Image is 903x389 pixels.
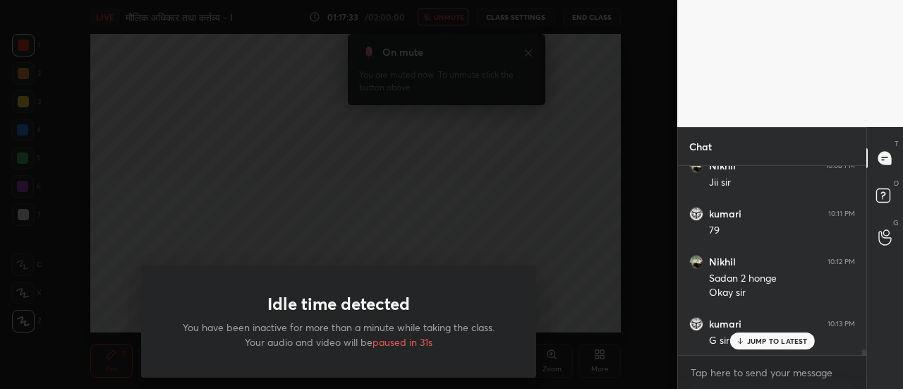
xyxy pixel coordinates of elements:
div: grid [678,166,866,356]
div: 10:08 PM [825,162,855,170]
div: G sir [709,334,855,348]
div: 79 [709,224,855,238]
p: T [895,138,899,149]
h6: kumari [709,318,741,330]
div: 10:12 PM [828,258,855,266]
h6: kumari [709,208,741,220]
div: Okay sir [709,286,855,300]
img: 98e6c9bcd06446eda51ded159a2d211d.jpg [689,317,703,331]
p: You have been inactive for more than a minute while taking the class. Your audio and video will be [175,320,502,349]
img: 24659005346d49b29b0c36f1ec787315.jpg [689,255,703,269]
p: D [894,178,899,188]
div: Jii sir [709,176,855,190]
div: 10:13 PM [828,320,855,328]
h6: Nikhil [709,256,736,268]
img: 24659005346d49b29b0c36f1ec787315.jpg [689,159,703,173]
div: Sadan 2 honge [709,272,855,286]
p: G [893,217,899,228]
p: JUMP TO LATEST [747,337,808,345]
div: 10:11 PM [828,210,855,218]
span: paused in 31s [372,335,432,349]
h6: Nikhil [709,160,736,172]
img: 98e6c9bcd06446eda51ded159a2d211d.jpg [689,207,703,221]
h1: Idle time detected [267,294,410,314]
p: Chat [678,128,723,165]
